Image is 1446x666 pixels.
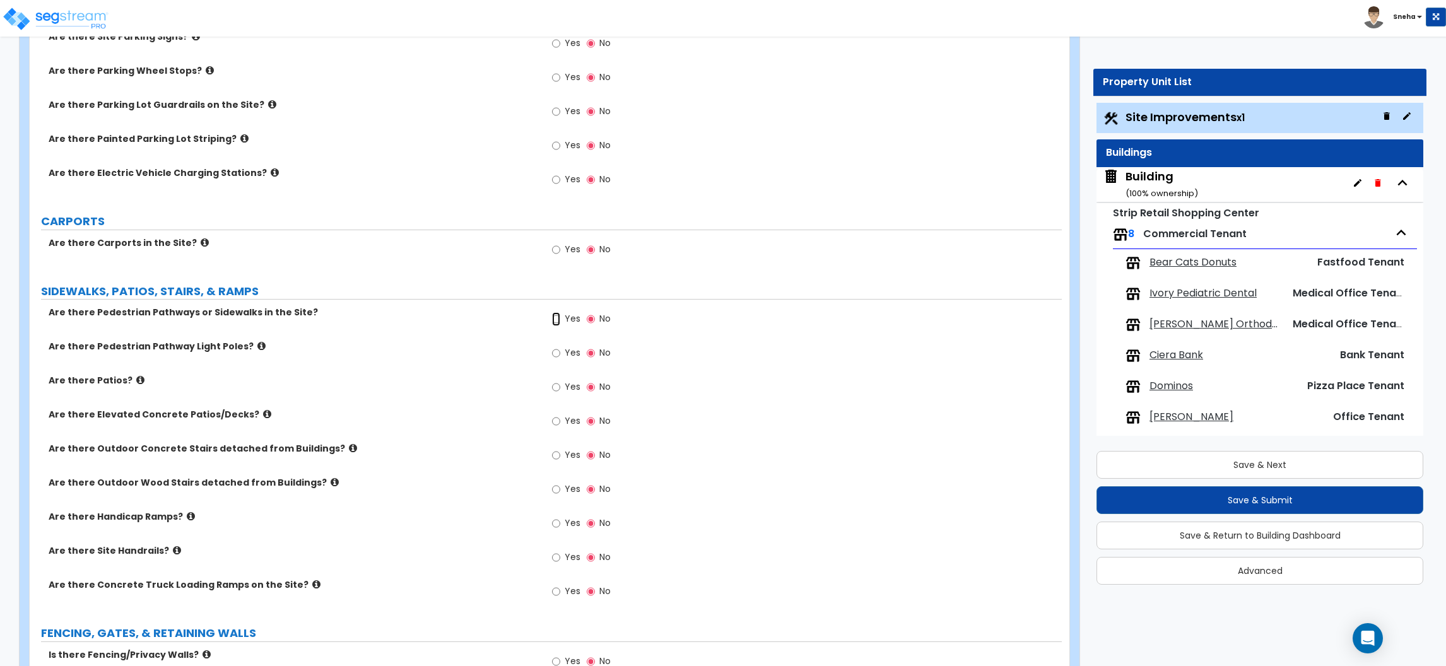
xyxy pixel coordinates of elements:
input: No [587,312,595,326]
input: Yes [552,346,560,360]
i: click for more info! [187,511,195,521]
small: x1 [1237,111,1245,124]
button: Save & Next [1096,451,1423,479]
span: Yes [565,173,580,185]
input: Yes [552,482,560,496]
span: No [599,71,611,83]
input: No [587,380,595,394]
button: Save & Submit [1096,486,1423,514]
div: Buildings [1106,146,1414,160]
label: Are there Parking Lot Guardrails on the Site? [49,98,536,111]
span: Commercial Tenant [1143,226,1247,241]
label: Are there Pedestrian Pathway Light Poles? [49,340,536,353]
span: Yes [565,312,580,325]
span: No [599,517,611,529]
span: Yes [565,414,580,427]
span: Ciera Bank [1149,348,1203,363]
label: Are there Electric Vehicle Charging Stations? [49,166,536,179]
label: Are there Handicap Ramps? [49,510,536,523]
span: Pizza Place Tenant [1307,378,1404,393]
span: Ivory Pediatric Dental [1149,286,1257,301]
small: Strip Retail Shopping Center [1113,206,1259,220]
input: No [587,414,595,428]
span: No [599,105,611,117]
span: No [599,414,611,427]
span: Yes [565,482,580,495]
input: No [587,517,595,530]
input: Yes [552,448,560,462]
input: Yes [552,517,560,530]
span: Medical Office Tenant [1293,317,1407,331]
span: Yes [565,105,580,117]
span: Yes [565,380,580,393]
i: click for more info! [271,168,279,177]
img: Construction.png [1103,110,1119,127]
label: Are there Outdoor Concrete Stairs detached from Buildings? [49,442,536,455]
span: No [599,551,611,563]
span: Fastfood Tenant [1317,255,1404,269]
div: Open Intercom Messenger [1353,623,1383,653]
span: No [599,585,611,597]
img: avatar.png [1363,6,1385,28]
span: Yes [565,346,580,359]
input: No [587,173,595,187]
label: SIDEWALKS, PATIOS, STAIRS, & RAMPS [41,283,1062,300]
input: Yes [552,139,560,153]
img: tenants.png [1126,379,1141,394]
span: Medical Office Tenant [1293,286,1407,300]
span: No [599,312,611,325]
i: click for more info! [203,650,211,659]
input: No [587,105,595,119]
span: Dominos [1149,379,1193,394]
i: click for more info! [201,238,209,247]
img: tenants.png [1126,255,1141,271]
input: Yes [552,585,560,599]
span: No [599,139,611,151]
input: No [587,346,595,360]
i: click for more info! [263,409,271,419]
input: No [587,585,595,599]
b: Sneha [1393,12,1416,21]
span: Yes [565,585,580,597]
span: No [599,173,611,185]
img: tenants.png [1126,317,1141,332]
input: Yes [552,173,560,187]
i: click for more info! [312,580,320,589]
label: Is there Fencing/Privacy Walls? [49,648,536,661]
span: No [599,380,611,393]
span: No [599,482,611,495]
input: Yes [552,37,560,50]
i: click for more info! [240,134,249,143]
input: Yes [552,312,560,326]
label: Are there Elevated Concrete Patios/Decks? [49,408,536,421]
input: Yes [552,71,560,85]
span: No [599,37,611,49]
i: click for more info! [268,100,276,109]
input: Yes [552,105,560,119]
span: Yes [565,139,580,151]
label: Are there Pedestrian Pathways or Sidewalks in the Site? [49,306,536,318]
input: No [587,448,595,462]
input: No [587,551,595,564]
i: click for more info! [331,477,339,487]
img: tenants.png [1113,227,1128,242]
img: logo_pro_r.png [2,6,109,32]
label: Are there Concrete Truck Loading Ramps on the Site? [49,578,536,591]
span: Scott Mysers Orthodontics [1149,317,1279,332]
i: click for more info! [206,66,214,75]
span: Building [1103,168,1198,201]
i: click for more info! [173,546,181,555]
span: 8 [1128,226,1134,241]
button: Save & Return to Building Dashboard [1096,522,1423,549]
label: FENCING, GATES, & RETAINING WALLS [41,625,1062,641]
span: Edward Jones [1149,410,1233,424]
div: Property Unit List [1103,75,1417,90]
label: Are there Site Handrails? [49,544,536,557]
span: Yes [565,551,580,563]
i: click for more info! [257,341,266,351]
span: Yes [565,37,580,49]
label: Are there Carports in the Site? [49,237,536,249]
img: tenants.png [1126,410,1141,425]
span: No [599,346,611,359]
span: Yes [565,448,580,461]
